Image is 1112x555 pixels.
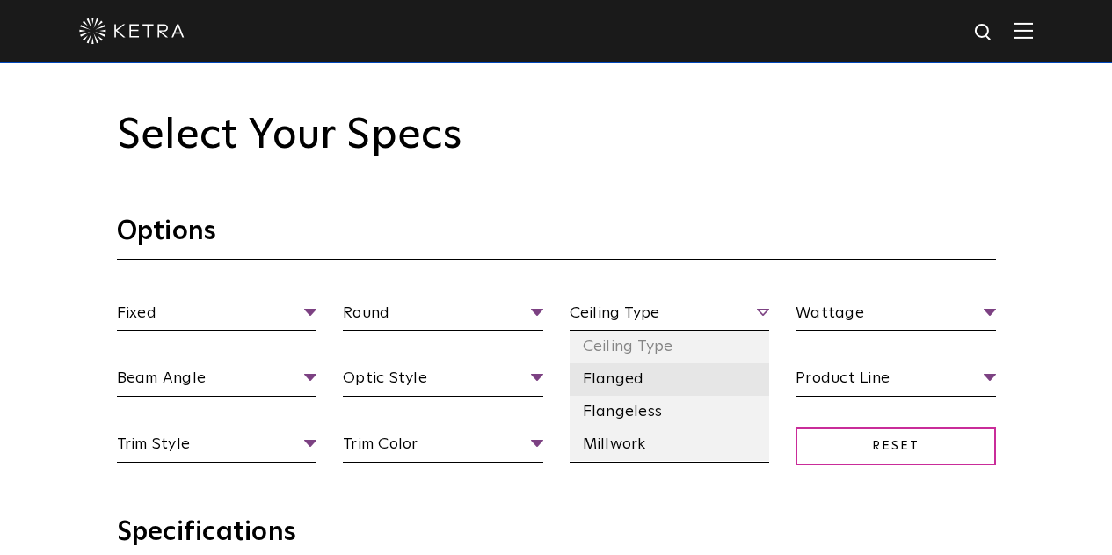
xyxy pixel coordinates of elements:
[570,301,770,332] span: Ceiling Type
[117,215,996,260] h3: Options
[570,363,770,396] li: Flanged
[796,366,996,397] span: Product Line
[117,432,317,463] span: Trim Style
[973,22,995,44] img: search icon
[343,432,543,463] span: Trim Color
[796,427,996,465] span: Reset
[343,366,543,397] span: Optic Style
[796,301,996,332] span: Wattage
[117,111,996,162] h2: Select Your Specs
[1014,22,1033,39] img: Hamburger%20Nav.svg
[570,396,770,428] li: Flangeless
[343,301,543,332] span: Round
[570,428,770,461] li: Millwork
[79,18,185,44] img: ketra-logo-2019-white
[117,301,317,332] span: Fixed
[117,366,317,397] span: Beam Angle
[570,331,770,363] li: Ceiling Type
